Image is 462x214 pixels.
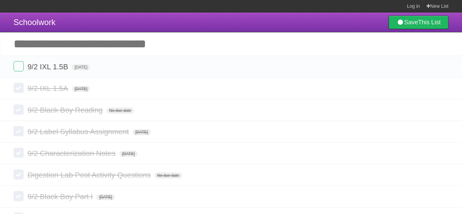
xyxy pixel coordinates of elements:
span: 9/2 IXL 1.5A [27,84,70,93]
span: [DATE] [119,151,138,157]
label: Done [14,83,24,93]
span: 9/2 Characterization Notes [27,149,117,158]
label: Done [14,191,24,201]
span: No due date [107,108,134,114]
label: Done [14,61,24,71]
span: [DATE] [72,64,90,70]
span: [DATE] [96,194,115,200]
label: Done [14,148,24,158]
span: Digestion Lab Post Activity Questions [27,171,152,179]
label: Done [14,126,24,136]
b: This List [418,19,441,26]
span: 9/2 IXL 1.5B [27,63,70,71]
a: SaveThis List [389,16,448,29]
span: 9/2 Black Boy Reading [27,106,105,114]
span: Schoolwork [14,18,55,27]
label: Done [14,104,24,115]
span: 9/2 Label Syllabus Assignment [27,127,131,136]
label: Done [14,169,24,180]
span: 9/2 Black Boy Part I [27,192,94,201]
span: [DATE] [133,129,151,135]
span: [DATE] [72,86,90,92]
span: No due date [155,172,182,179]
